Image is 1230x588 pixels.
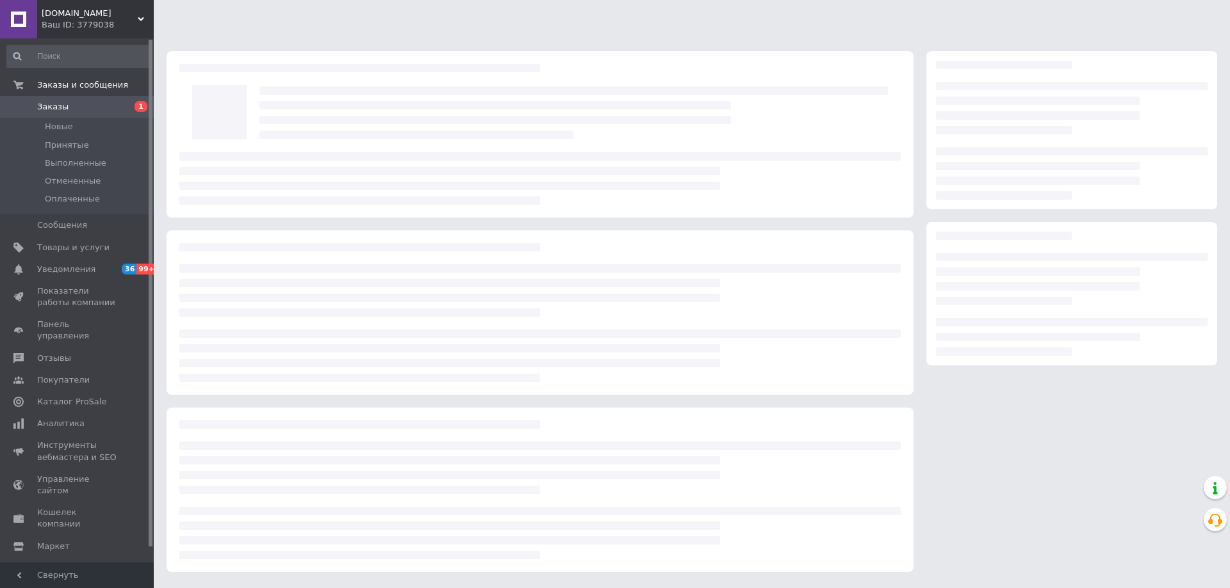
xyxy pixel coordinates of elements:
[37,440,119,463] span: Инструменты вебмастера и SEO
[45,175,101,187] span: Отмененные
[6,45,151,68] input: Поиск
[45,157,106,169] span: Выполненные
[37,396,106,408] span: Каталог ProSale
[45,193,100,205] span: Оплаченные
[37,507,119,530] span: Кошелек компании
[122,264,136,274] span: 36
[45,121,73,132] span: Новые
[37,101,69,113] span: Заказы
[136,264,158,274] span: 99+
[37,242,110,253] span: Товары и услуги
[37,418,85,429] span: Аналитика
[37,473,119,497] span: Управление сайтом
[37,541,70,552] span: Маркет
[42,8,138,19] span: Lanosist.ua
[37,264,95,275] span: Уведомления
[42,19,154,31] div: Ваш ID: 3779038
[37,219,87,231] span: Сообщения
[45,139,89,151] span: Принятые
[37,79,128,91] span: Заказы и сообщения
[37,319,119,342] span: Панель управления
[37,374,90,386] span: Покупатели
[135,101,147,112] span: 1
[37,285,119,308] span: Показатели работы компании
[37,353,71,364] span: Отзывы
